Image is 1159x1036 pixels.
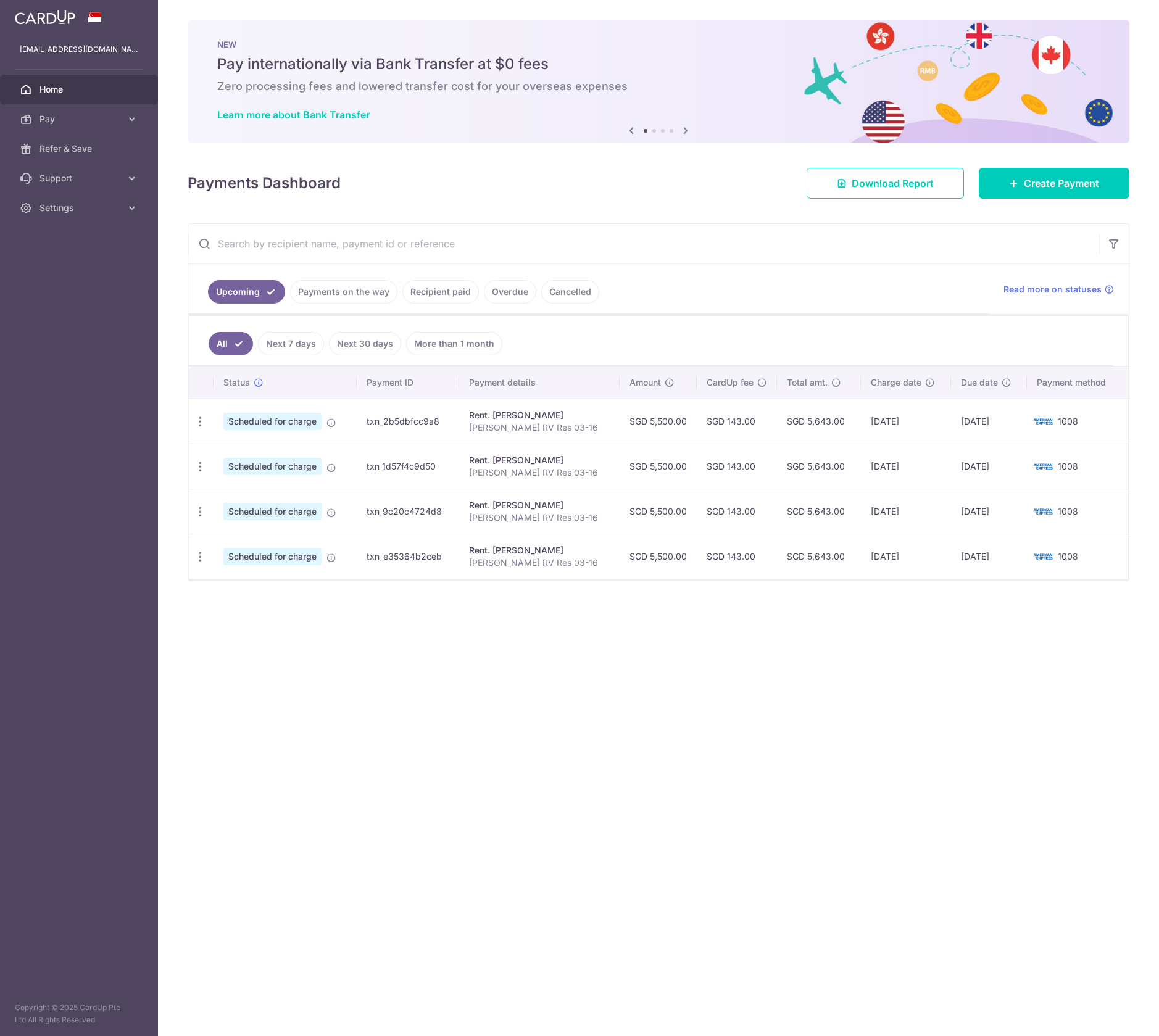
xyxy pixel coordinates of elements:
div: Rent. [PERSON_NAME] [469,499,610,512]
img: CardUp [15,10,75,25]
td: SGD 143.00 [697,534,777,579]
span: Scheduled for charge [223,548,322,565]
td: txn_2b5dbfcc9a8 [357,399,459,444]
td: SGD 5,500.00 [620,399,697,444]
td: txn_e35364b2ceb [357,534,459,579]
span: Due date [961,376,998,389]
td: SGD 143.00 [697,444,777,489]
h6: Zero processing fees and lowered transfer cost for your overseas expenses [217,79,1100,94]
td: [DATE] [951,489,1027,534]
a: Payments on the way [290,280,397,304]
div: Rent. [PERSON_NAME] [469,544,610,557]
td: [DATE] [861,399,952,444]
span: Download Report [852,176,934,191]
p: [PERSON_NAME] RV Res 03-16 [469,421,610,434]
td: SGD 5,500.00 [620,444,697,489]
span: Scheduled for charge [223,413,322,430]
td: SGD 143.00 [697,489,777,534]
a: Upcoming [208,280,285,304]
h5: Pay internationally via Bank Transfer at $0 fees [217,54,1100,74]
td: SGD 143.00 [697,399,777,444]
span: Create Payment [1024,176,1099,191]
div: Rent. [PERSON_NAME] [469,454,610,466]
a: All [209,332,253,355]
span: Pay [39,113,121,125]
span: Scheduled for charge [223,458,322,475]
img: Bank Card [1031,504,1055,519]
span: Amount [629,376,661,389]
span: 1008 [1058,506,1078,516]
img: Bank Card [1031,414,1055,429]
td: [DATE] [951,534,1027,579]
span: CardUp fee [707,376,754,389]
p: [PERSON_NAME] RV Res 03-16 [469,557,610,569]
a: More than 1 month [406,332,502,355]
p: [EMAIL_ADDRESS][DOMAIN_NAME] [20,43,138,56]
a: Download Report [807,168,964,199]
th: Payment method [1027,367,1128,399]
a: Next 7 days [258,332,324,355]
span: 1008 [1058,551,1078,562]
img: Bank Card [1031,459,1055,474]
td: [DATE] [951,444,1027,489]
td: [DATE] [861,534,952,579]
span: Home [39,83,121,96]
a: Next 30 days [329,332,401,355]
td: [DATE] [951,399,1027,444]
span: Total amt. [787,376,828,389]
p: [PERSON_NAME] RV Res 03-16 [469,466,610,479]
td: SGD 5,643.00 [777,444,861,489]
img: Bank transfer banner [188,20,1129,143]
span: Support [39,172,121,184]
td: [DATE] [861,444,952,489]
span: Status [223,376,250,389]
p: NEW [217,39,1100,49]
a: Recipient paid [402,280,479,304]
img: Bank Card [1031,549,1055,564]
a: Read more on statuses [1003,283,1114,296]
td: SGD 5,500.00 [620,534,697,579]
td: SGD 5,643.00 [777,399,861,444]
span: 1008 [1058,416,1078,426]
td: txn_1d57f4c9d50 [357,444,459,489]
td: SGD 5,643.00 [777,534,861,579]
span: Scheduled for charge [223,503,322,520]
span: Read more on statuses [1003,283,1102,296]
p: [PERSON_NAME] RV Res 03-16 [469,512,610,524]
a: Overdue [484,280,536,304]
h4: Payments Dashboard [188,172,341,194]
a: Create Payment [979,168,1129,199]
td: [DATE] [861,489,952,534]
td: SGD 5,643.00 [777,489,861,534]
a: Cancelled [541,280,599,304]
a: Learn more about Bank Transfer [217,109,370,121]
span: Settings [39,202,121,214]
input: Search by recipient name, payment id or reference [188,224,1099,263]
th: Payment ID [357,367,459,399]
th: Payment details [459,367,620,399]
span: Charge date [871,376,921,389]
td: txn_9c20c4724d8 [357,489,459,534]
div: Rent. [PERSON_NAME] [469,409,610,421]
span: 1008 [1058,461,1078,471]
td: SGD 5,500.00 [620,489,697,534]
span: Refer & Save [39,143,121,155]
